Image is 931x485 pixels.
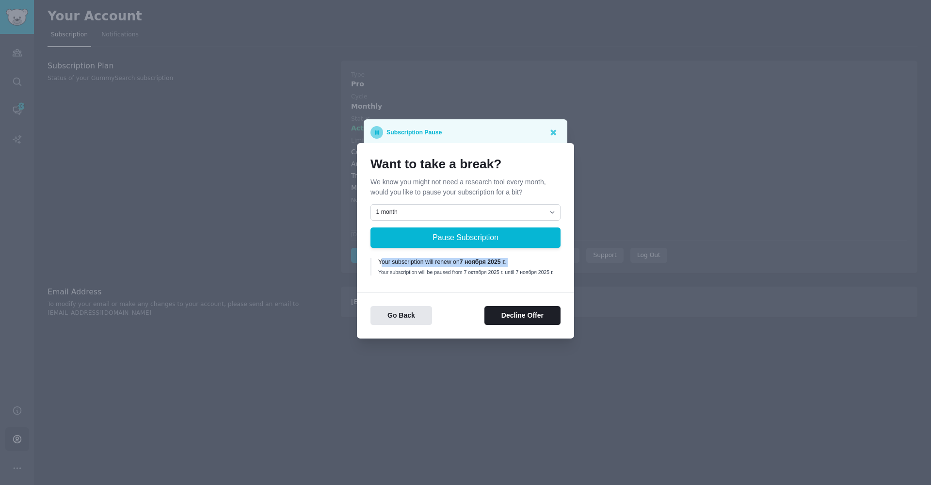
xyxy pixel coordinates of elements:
[370,157,561,172] h1: Want to take a break?
[370,306,432,325] button: Go Back
[370,177,561,197] p: We know you might not need a research tool every month, would you like to pause your subscription...
[484,306,561,325] button: Decline Offer
[370,227,561,248] button: Pause Subscription
[378,269,554,275] div: Your subscription will be paused from 7 октября 2025 г. until 7 ноября 2025 г.
[378,258,554,267] div: Your subscription will renew on
[386,126,442,139] p: Subscription Pause
[460,259,506,265] b: 7 ноября 2025 г.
